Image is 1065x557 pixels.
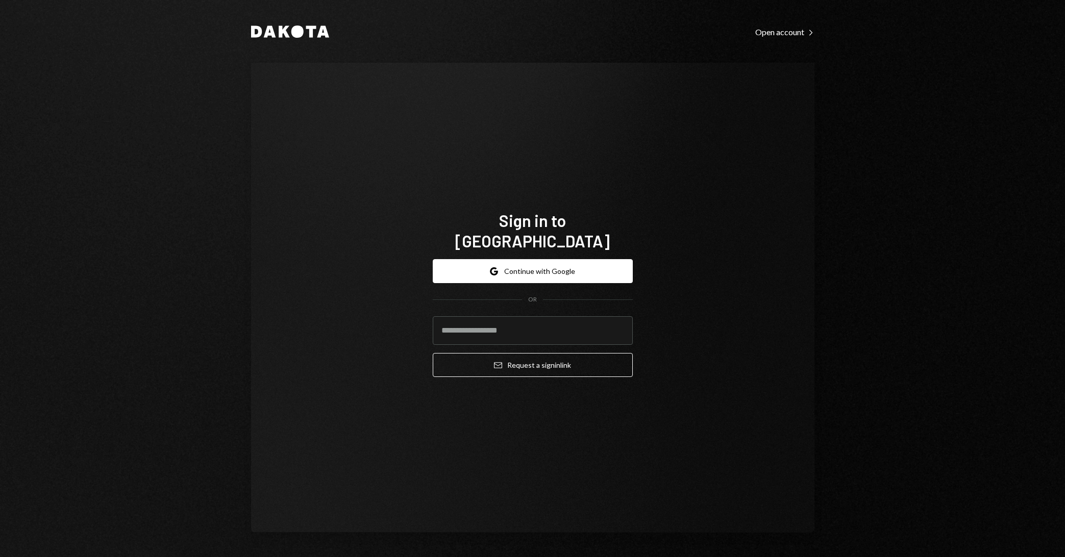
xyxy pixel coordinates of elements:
div: OR [528,295,537,304]
h1: Sign in to [GEOGRAPHIC_DATA] [433,210,633,251]
a: Open account [755,26,814,37]
div: Open account [755,27,814,37]
button: Continue with Google [433,259,633,283]
button: Request a signinlink [433,353,633,377]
